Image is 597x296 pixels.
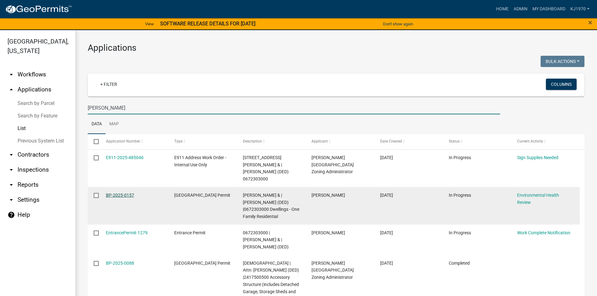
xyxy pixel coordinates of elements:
[588,18,592,27] span: ×
[143,19,156,29] a: View
[494,3,511,15] a: Home
[8,86,15,93] i: arrow_drop_up
[174,230,206,235] span: Entrance Permit
[106,230,148,235] a: EntrancePermit-1279
[449,261,470,266] span: Completed
[517,230,570,235] a: Work Complete Notification
[243,230,289,250] span: 0672303000 | Lovell, Dalton W & | Lovell, Emilie K (DED)
[95,79,122,90] a: + Filter
[380,155,393,160] span: 09/29/2025
[88,114,106,134] a: Data
[243,193,299,219] span: Lovell, Dalton W & | Lovell, Emilie K (DED) |0672303000 Dwellings - One Family Residential
[380,230,393,235] span: 09/14/2025
[312,193,345,198] span: Emilie
[100,134,168,149] datatable-header-cell: Application Number
[374,134,443,149] datatable-header-cell: Date Created
[168,134,237,149] datatable-header-cell: Type
[568,3,592,15] a: kj1970
[160,21,255,27] strong: SOFTWARE RELEASE DETAILS FOR [DATE]
[546,79,577,90] button: Columns
[174,139,182,143] span: Type
[380,261,393,266] span: 06/10/2025
[530,3,568,15] a: My Dashboard
[449,139,460,143] span: Status
[541,56,584,67] button: Bulk Actions
[380,193,393,198] span: 09/23/2025
[312,139,328,143] span: Applicant
[8,211,15,219] i: help
[588,19,592,26] button: Close
[312,155,354,174] span: Melissa Poffenbarger- Marion County Zoning Administrator
[312,230,345,235] span: Emilie
[443,134,511,149] datatable-header-cell: Status
[8,196,15,204] i: arrow_drop_down
[88,134,100,149] datatable-header-cell: Select
[174,155,226,167] span: E911 Address Work Order - Internal Use Only
[306,134,374,149] datatable-header-cell: Applicant
[106,155,144,160] a: E911-2025-485046
[174,193,230,198] span: Marion County Building Permit
[88,101,500,114] input: Search for applications
[380,139,402,143] span: Date Created
[517,193,559,205] a: Environmental Health Review
[8,151,15,158] i: arrow_drop_down
[243,155,289,181] span: 1755 118th Ave., Knoxville Lovell, Dalton W & | Lovell, Emilie K (DED) 0672303000
[511,134,580,149] datatable-header-cell: Current Activity
[517,139,543,143] span: Current Activity
[88,43,584,53] h3: Applications
[517,155,558,160] a: Sign Supplies Needed
[106,114,123,134] a: Map
[237,134,306,149] datatable-header-cell: Description
[243,139,262,143] span: Description
[380,19,416,29] button: Don't show again
[174,261,230,266] span: Marion County Building Permit
[449,155,471,160] span: In Progress
[8,71,15,78] i: arrow_drop_down
[106,193,134,198] a: BP-2025-0157
[312,261,354,280] span: Melissa Poffenbarger- Marion County Zoning Administrator
[449,193,471,198] span: In Progress
[106,139,140,143] span: Application Number
[449,230,471,235] span: In Progress
[8,166,15,174] i: arrow_drop_down
[106,261,134,266] a: BP-2025-0088
[8,181,15,189] i: arrow_drop_down
[511,3,530,15] a: Admin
